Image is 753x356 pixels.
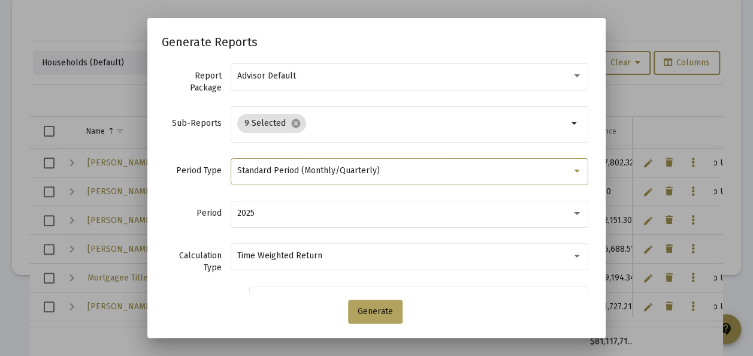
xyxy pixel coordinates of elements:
label: Calculation Type [162,250,222,274]
mat-chip-list: Selection [237,111,568,135]
mat-chip: 9 Selected [237,114,306,133]
mat-icon: cancel [291,118,301,129]
label: Sub-Reports [162,117,222,129]
span: 2025 [237,208,255,218]
mat-icon: arrow_drop_down [568,116,582,131]
span: Advisor Default [237,71,296,81]
span: Time Weighted Return [237,251,322,261]
h2: Generate Reports [162,32,591,52]
label: Report Package [162,70,222,94]
label: Period [162,207,222,219]
span: Generate [358,306,393,316]
label: Period Type [162,165,222,177]
span: Standard Period (Monthly/Quarterly) [237,165,380,176]
button: Generate [348,300,403,324]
